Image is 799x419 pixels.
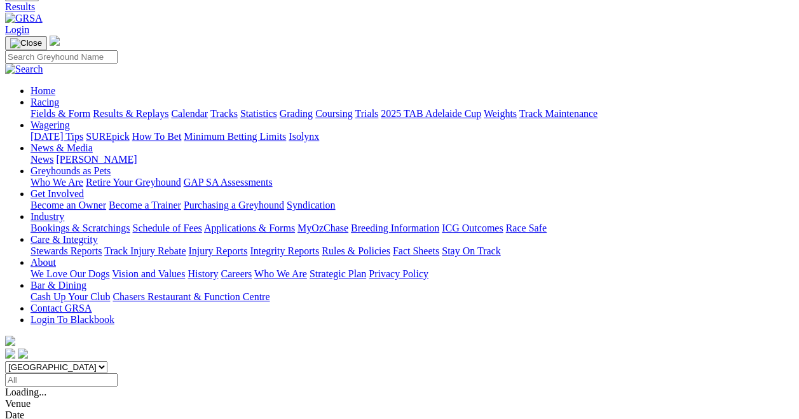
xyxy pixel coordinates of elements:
[31,142,93,153] a: News & Media
[113,291,270,302] a: Chasers Restaurant & Function Centre
[442,223,503,233] a: ICG Outcomes
[132,131,182,142] a: How To Bet
[184,177,273,188] a: GAP SA Assessments
[287,200,335,210] a: Syndication
[56,154,137,165] a: [PERSON_NAME]
[31,108,90,119] a: Fields & Form
[31,85,55,96] a: Home
[31,291,794,303] div: Bar & Dining
[484,108,517,119] a: Weights
[31,154,794,165] div: News & Media
[31,268,109,279] a: We Love Our Dogs
[31,131,794,142] div: Wagering
[254,268,307,279] a: Who We Are
[351,223,439,233] a: Breeding Information
[519,108,598,119] a: Track Maintenance
[381,108,481,119] a: 2025 TAB Adelaide Cup
[31,154,53,165] a: News
[31,268,794,280] div: About
[10,38,42,48] img: Close
[5,348,15,359] img: facebook.svg
[86,177,181,188] a: Retire Your Greyhound
[5,1,794,13] a: Results
[221,268,252,279] a: Careers
[184,200,284,210] a: Purchasing a Greyhound
[5,398,794,409] div: Venue
[240,108,277,119] a: Statistics
[31,131,83,142] a: [DATE] Tips
[5,373,118,387] input: Select date
[112,268,185,279] a: Vision and Values
[31,211,64,222] a: Industry
[322,245,390,256] a: Rules & Policies
[31,108,794,120] div: Racing
[31,177,83,188] a: Who We Are
[297,223,348,233] a: MyOzChase
[315,108,353,119] a: Coursing
[104,245,186,256] a: Track Injury Rebate
[210,108,238,119] a: Tracks
[5,64,43,75] img: Search
[5,36,47,50] button: Toggle navigation
[5,387,46,397] span: Loading...
[31,223,794,234] div: Industry
[5,336,15,346] img: logo-grsa-white.png
[355,108,378,119] a: Trials
[31,97,59,107] a: Racing
[171,108,208,119] a: Calendar
[31,188,84,199] a: Get Involved
[31,291,110,302] a: Cash Up Your Club
[5,13,43,24] img: GRSA
[310,268,366,279] a: Strategic Plan
[31,314,114,325] a: Login To Blackbook
[50,36,60,46] img: logo-grsa-white.png
[109,200,181,210] a: Become a Trainer
[31,177,794,188] div: Greyhounds as Pets
[31,303,92,313] a: Contact GRSA
[31,200,106,210] a: Become an Owner
[289,131,319,142] a: Isolynx
[31,245,102,256] a: Stewards Reports
[31,120,70,130] a: Wagering
[31,257,56,268] a: About
[393,245,439,256] a: Fact Sheets
[184,131,286,142] a: Minimum Betting Limits
[31,200,794,211] div: Get Involved
[31,245,794,257] div: Care & Integrity
[132,223,201,233] a: Schedule of Fees
[250,245,319,256] a: Integrity Reports
[204,223,295,233] a: Applications & Forms
[5,24,29,35] a: Login
[31,280,86,291] a: Bar & Dining
[31,223,130,233] a: Bookings & Scratchings
[188,268,218,279] a: History
[369,268,428,279] a: Privacy Policy
[280,108,313,119] a: Grading
[442,245,500,256] a: Stay On Track
[31,234,98,245] a: Care & Integrity
[93,108,168,119] a: Results & Replays
[18,348,28,359] img: twitter.svg
[86,131,129,142] a: SUREpick
[31,165,111,176] a: Greyhounds as Pets
[5,50,118,64] input: Search
[188,245,247,256] a: Injury Reports
[505,223,546,233] a: Race Safe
